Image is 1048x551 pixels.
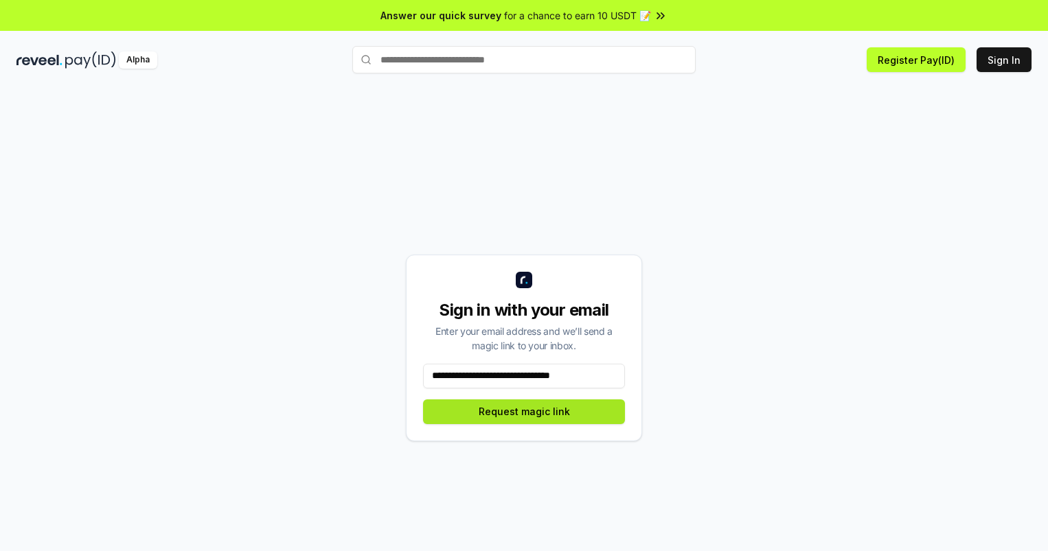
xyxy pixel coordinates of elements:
span: for a chance to earn 10 USDT 📝 [504,8,651,23]
button: Sign In [977,47,1032,72]
div: Alpha [119,51,157,69]
img: logo_small [516,272,532,288]
span: Answer our quick survey [380,8,501,23]
div: Enter your email address and we’ll send a magic link to your inbox. [423,324,625,353]
div: Sign in with your email [423,299,625,321]
button: Request magic link [423,399,625,424]
button: Register Pay(ID) [867,47,966,72]
img: pay_id [65,51,116,69]
img: reveel_dark [16,51,62,69]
